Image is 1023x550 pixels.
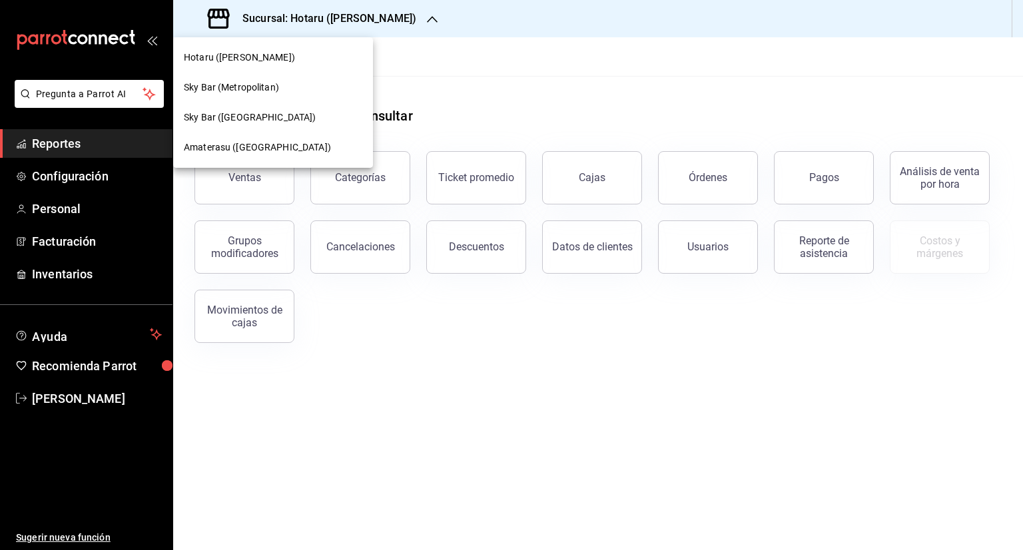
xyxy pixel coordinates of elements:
span: Hotaru ([PERSON_NAME]) [184,51,295,65]
div: Sky Bar (Metropolitan) [173,73,373,103]
div: Sky Bar ([GEOGRAPHIC_DATA]) [173,103,373,133]
span: Amaterasu ([GEOGRAPHIC_DATA]) [184,140,331,154]
div: Amaterasu ([GEOGRAPHIC_DATA]) [173,133,373,162]
span: Sky Bar ([GEOGRAPHIC_DATA]) [184,111,316,125]
div: Hotaru ([PERSON_NAME]) [173,43,373,73]
span: Sky Bar (Metropolitan) [184,81,279,95]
